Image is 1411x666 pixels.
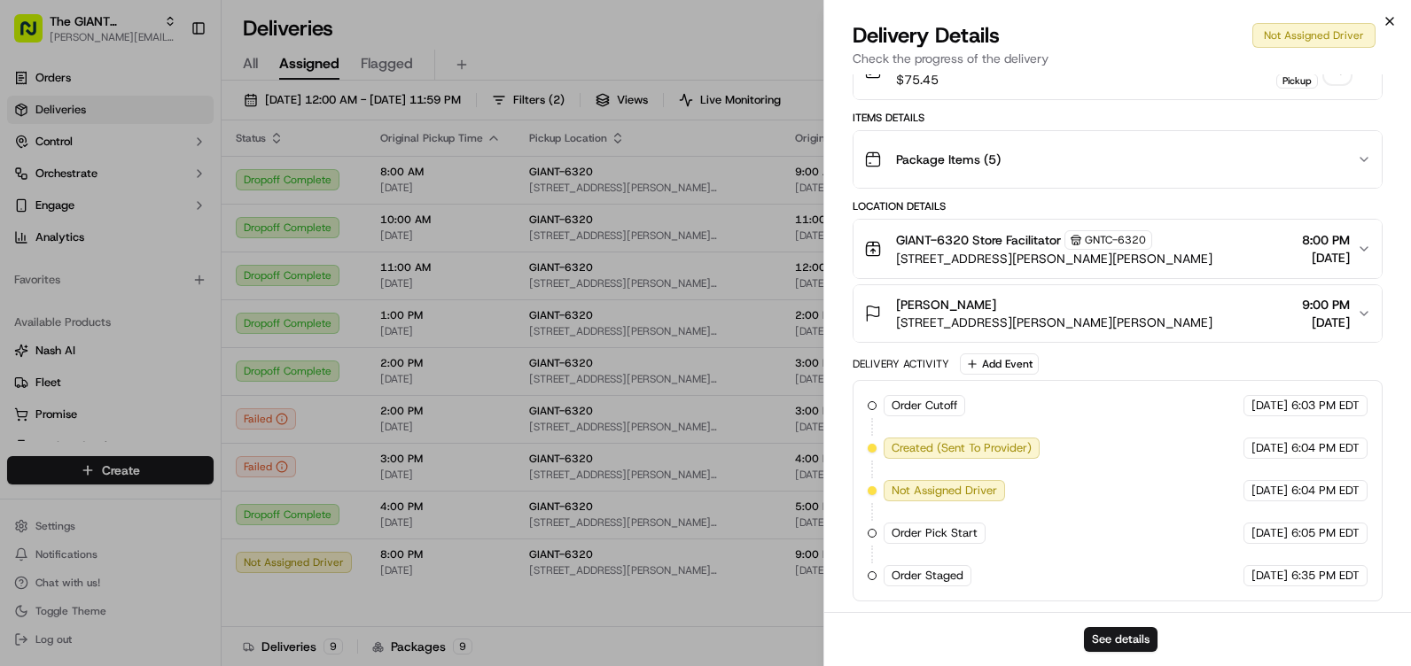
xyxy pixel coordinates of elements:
[853,21,1000,50] span: Delivery Details
[960,353,1039,375] button: Add Event
[1251,568,1288,584] span: [DATE]
[1291,398,1360,414] span: 6:03 PM EDT
[18,230,119,244] div: Past conversations
[18,350,32,364] div: 📗
[80,187,244,201] div: We're available if you need us!
[854,131,1382,188] button: Package Items (5)
[168,348,285,366] span: API Documentation
[18,71,323,99] p: Welcome 👋
[1302,249,1350,267] span: [DATE]
[1251,398,1288,414] span: [DATE]
[1291,525,1360,541] span: 6:05 PM EDT
[896,231,1061,249] span: GIANT-6320 Store Facilitator
[143,341,292,373] a: 💻API Documentation
[275,227,323,248] button: See all
[18,169,50,201] img: 1736555255976-a54dd68f-1ca7-489b-9aae-adbdc363a1c4
[58,275,95,289] span: [DATE]
[892,525,978,541] span: Order Pick Start
[1276,74,1318,89] div: Pickup
[896,151,1001,168] span: Package Items ( 5 )
[301,174,323,196] button: Start new chat
[892,398,957,414] span: Order Cutoff
[892,440,1032,456] span: Created (Sent To Provider)
[854,285,1382,342] button: [PERSON_NAME][STREET_ADDRESS][PERSON_NAME][PERSON_NAME]9:00 PM[DATE]
[896,71,972,89] span: $75.45
[896,250,1212,267] span: [STREET_ADDRESS][PERSON_NAME][PERSON_NAME]
[125,391,214,405] a: Powered byPylon
[1251,525,1288,541] span: [DATE]
[11,341,143,373] a: 📗Knowledge Base
[896,296,996,314] span: [PERSON_NAME]
[1302,231,1350,249] span: 8:00 PM
[1251,483,1288,499] span: [DATE]
[853,357,949,371] div: Delivery Activity
[896,314,1212,331] span: [STREET_ADDRESS][PERSON_NAME][PERSON_NAME]
[854,220,1382,278] button: GIANT-6320 Store FacilitatorGNTC-6320[STREET_ADDRESS][PERSON_NAME][PERSON_NAME]8:00 PM[DATE]
[1291,440,1360,456] span: 6:04 PM EDT
[1291,568,1360,584] span: 6:35 PM EDT
[46,114,319,133] input: Got a question? Start typing here...
[176,391,214,405] span: Pylon
[1084,627,1158,652] button: See details
[853,50,1383,67] p: Check the progress of the delivery
[35,348,136,366] span: Knowledge Base
[1302,314,1350,331] span: [DATE]
[18,18,53,53] img: Nash
[892,568,963,584] span: Order Staged
[80,169,291,187] div: Start new chat
[1251,440,1288,456] span: [DATE]
[892,483,997,499] span: Not Assigned Driver
[1085,233,1146,247] span: GNTC-6320
[1302,296,1350,314] span: 9:00 PM
[150,350,164,364] div: 💻
[1291,483,1360,499] span: 6:04 PM EDT
[853,111,1383,125] div: Items Details
[37,169,69,201] img: 8016278978528_b943e370aa5ada12b00a_72.png
[853,199,1383,213] div: Location Details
